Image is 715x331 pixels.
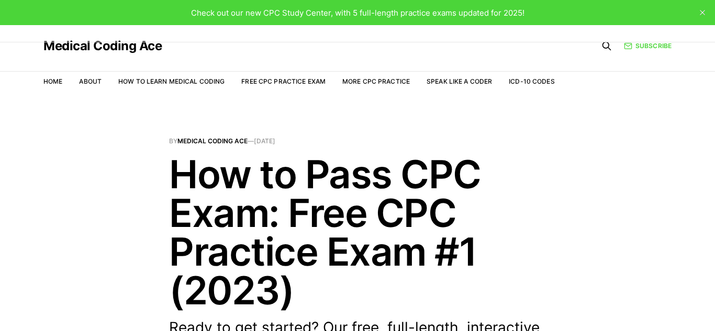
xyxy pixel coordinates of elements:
a: More CPC Practice [342,77,410,85]
a: Speak Like a Coder [427,77,492,85]
a: Home [43,77,62,85]
a: Medical Coding Ace [177,137,248,145]
span: By — [169,138,546,144]
time: [DATE] [254,137,275,145]
a: Medical Coding Ace [43,40,162,52]
a: How to Learn Medical Coding [118,77,225,85]
a: About [79,77,102,85]
h1: How to Pass CPC Exam: Free CPC Practice Exam #1 (2023) [169,155,546,310]
a: ICD-10 Codes [509,77,554,85]
a: Free CPC Practice Exam [241,77,326,85]
button: close [694,4,711,21]
a: Subscribe [624,41,672,51]
iframe: portal-trigger [545,280,715,331]
span: Check out our new CPC Study Center, with 5 full-length practice exams updated for 2025! [191,8,524,18]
